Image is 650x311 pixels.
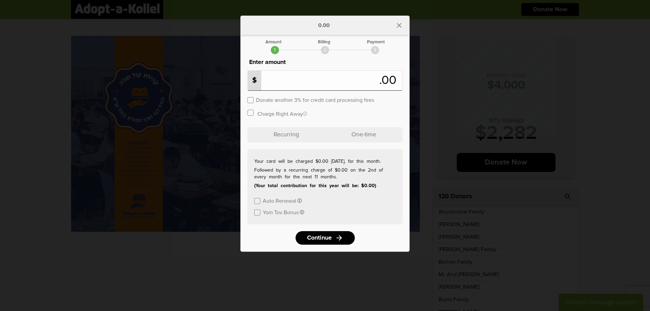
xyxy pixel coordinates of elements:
p: Enter amount [247,58,403,67]
div: 2 [321,46,329,54]
p: (Your total contribution for this year will be: $0.00) [254,182,396,189]
div: 3 [371,46,379,54]
p: 0.00 [318,23,330,28]
i: arrow_forward [335,234,343,242]
div: 1 [271,46,279,54]
button: Yom Tov Bonus [263,209,304,215]
i: close [395,21,403,29]
button: Auto Renewal [263,197,302,204]
label: Charge Right Away [257,110,307,117]
p: Followed by a recurring charge of $0.00 on the 2nd of every month for the next 11 months. [254,167,396,180]
label: Auto Renewal [263,197,296,204]
div: Billing [318,40,330,44]
span: Continue [307,235,332,241]
p: Recurring [247,127,325,142]
p: One-time [325,127,403,142]
label: Yom Tov Bonus [263,209,299,215]
a: Continuearrow_forward [296,231,355,245]
label: Donate another 3% for credit card processing fees [256,96,374,103]
p: Your card will be charged $0.00 [DATE], for this month. [254,158,396,165]
span: .00 [379,74,400,87]
div: Amount [265,40,281,44]
p: $ [248,71,261,90]
div: Payment [367,40,385,44]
